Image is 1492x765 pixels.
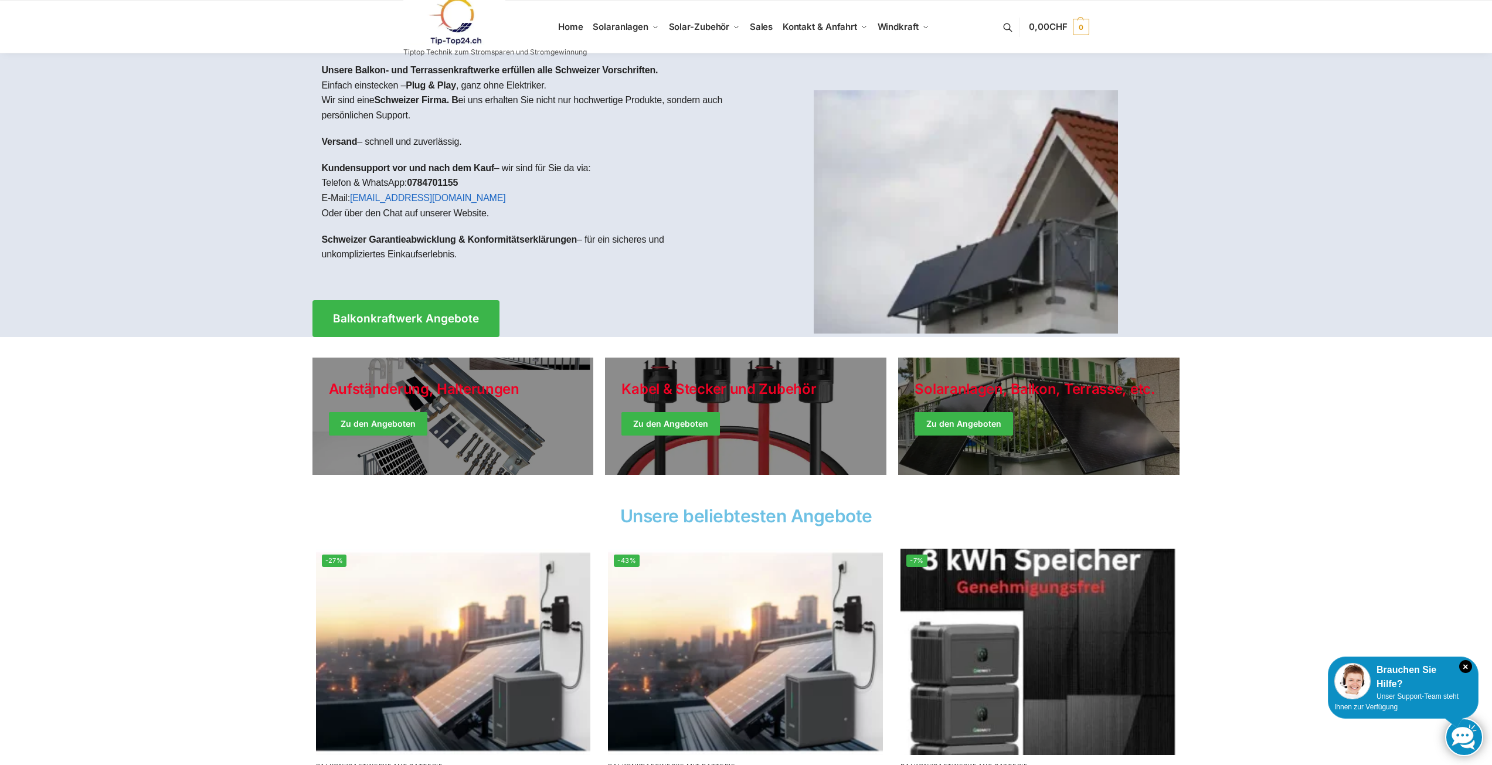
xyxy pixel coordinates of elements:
[814,90,1118,334] img: Home 1
[593,21,648,32] span: Solaranlagen
[407,178,458,188] strong: 0784701155
[1029,9,1089,45] a: 0,00CHF 0
[312,358,594,475] a: Holiday Style
[350,193,506,203] a: [EMAIL_ADDRESS][DOMAIN_NAME]
[1049,21,1068,32] span: CHF
[898,358,1180,475] a: Winter Jackets
[322,137,358,147] strong: Versand
[403,49,587,56] p: Tiptop Technik zum Stromsparen und Stromgewinnung
[1334,692,1459,711] span: Unser Support-Team steht Ihnen zur Verfügung
[312,300,499,337] a: Balkonkraftwerk Angebote
[745,1,777,53] a: Sales
[322,234,577,244] strong: Schweizer Garantieabwicklung & Konformitätserklärungen
[750,21,773,32] span: Sales
[1029,21,1067,32] span: 0,00
[605,358,886,475] a: Holiday Style
[1334,663,1472,691] div: Brauchen Sie Hilfe?
[322,65,658,75] strong: Unsere Balkon- und Terrassenkraftwerke erfüllen alle Schweizer Vorschriften.
[322,93,737,123] p: Wir sind eine ei uns erhalten Sie nicht nur hochwertige Produkte, sondern auch persönlichen Support.
[900,549,1175,755] img: Home 7
[1334,663,1371,699] img: Customer service
[1459,660,1472,673] i: Schließen
[669,21,730,32] span: Solar-Zubehör
[322,134,737,149] p: – schnell und zuverlässig.
[374,95,458,105] strong: Schweizer Firma. B
[316,549,591,755] a: -27%Balkonkraftwerk mit Marstek Speicher
[588,1,664,53] a: Solaranlagen
[608,549,883,755] a: -43%Balkonkraftwerk mit Marstek Speicher
[316,549,591,755] img: Home 5
[1073,19,1089,35] span: 0
[312,507,1180,525] h2: Unsere beliebtesten Angebote
[312,53,746,283] div: Einfach einstecken – , ganz ohne Elektriker.
[322,163,494,173] strong: Kundensupport vor und nach dem Kauf
[406,80,456,90] strong: Plug & Play
[783,21,857,32] span: Kontakt & Anfahrt
[608,549,883,755] img: Home 5
[322,232,737,262] p: – für ein sicheres und unkompliziertes Einkaufserlebnis.
[878,21,919,32] span: Windkraft
[872,1,934,53] a: Windkraft
[900,549,1175,755] a: -7%Steckerkraftwerk mit 8 KW Speicher und 8 Solarmodulen mit 3600 Watt
[322,161,737,220] p: – wir sind für Sie da via: Telefon & WhatsApp: E-Mail: Oder über den Chat auf unserer Website.
[333,313,479,324] span: Balkonkraftwerk Angebote
[664,1,745,53] a: Solar-Zubehör
[777,1,872,53] a: Kontakt & Anfahrt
